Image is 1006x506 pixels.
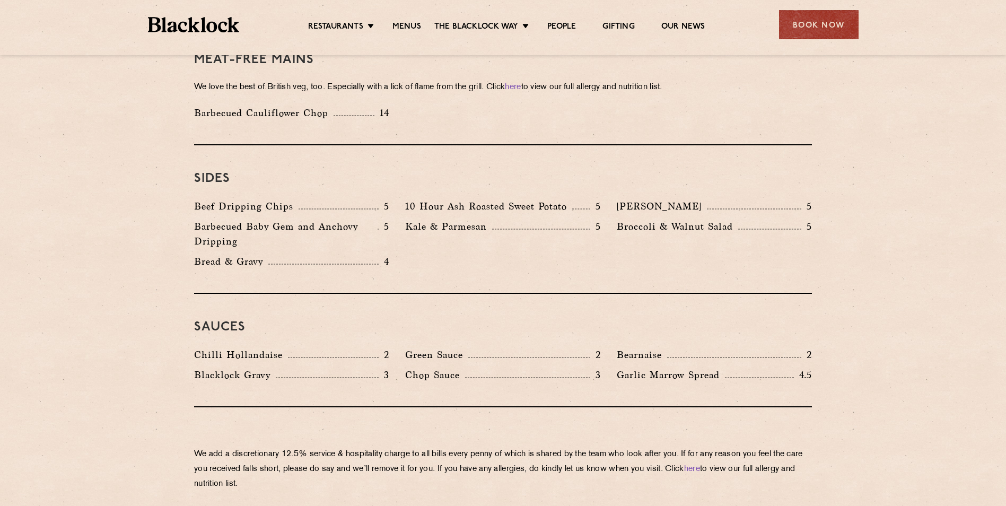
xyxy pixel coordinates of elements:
[379,199,389,213] p: 5
[590,220,601,233] p: 5
[801,220,812,233] p: 5
[547,22,576,33] a: People
[379,220,389,233] p: 5
[194,53,812,67] h3: Meat-Free mains
[590,348,601,362] p: 2
[194,80,812,95] p: We love the best of British veg, too. Especially with a lick of flame from the grill. Click to vi...
[779,10,859,39] div: Book Now
[379,348,389,362] p: 2
[194,219,378,249] p: Barbecued Baby Gem and Anchovy Dripping
[405,368,465,382] p: Chop Sauce
[194,347,288,362] p: Chilli Hollandaise
[405,347,468,362] p: Green Sauce
[194,368,276,382] p: Blacklock Gravy
[794,368,812,382] p: 4.5
[194,447,812,492] p: We add a discretionary 12.5% service & hospitality charge to all bills every penny of which is sh...
[405,219,492,234] p: Kale & Parmesan
[405,199,572,214] p: 10 Hour Ash Roasted Sweet Potato
[308,22,363,33] a: Restaurants
[684,465,700,473] a: here
[194,320,812,334] h3: Sauces
[148,17,240,32] img: BL_Textured_Logo-footer-cropped.svg
[590,199,601,213] p: 5
[392,22,421,33] a: Menus
[801,199,812,213] p: 5
[194,254,268,269] p: Bread & Gravy
[590,368,601,382] p: 3
[617,368,725,382] p: Garlic Marrow Spread
[617,199,707,214] p: [PERSON_NAME]
[661,22,705,33] a: Our News
[194,199,299,214] p: Beef Dripping Chips
[194,106,334,120] p: Barbecued Cauliflower Chop
[617,219,738,234] p: Broccoli & Walnut Salad
[801,348,812,362] p: 2
[617,347,667,362] p: Bearnaise
[505,83,521,91] a: here
[194,172,812,186] h3: Sides
[434,22,518,33] a: The Blacklock Way
[379,255,389,268] p: 4
[374,106,390,120] p: 14
[379,368,389,382] p: 3
[602,22,634,33] a: Gifting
